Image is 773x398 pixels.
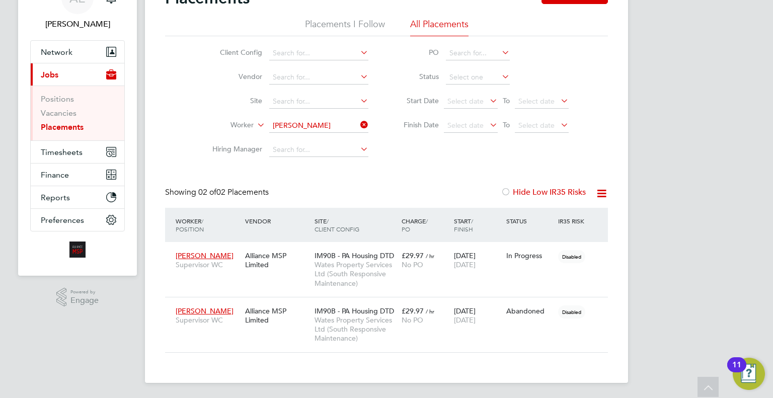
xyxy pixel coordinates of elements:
div: Abandoned [506,306,554,315]
input: Search for... [446,46,510,60]
span: 02 of [198,187,216,197]
label: Worker [196,120,254,130]
span: To [500,94,513,107]
span: Engage [70,296,99,305]
label: Client Config [204,48,262,57]
span: Select date [518,121,555,130]
span: Reports [41,193,70,202]
input: Search for... [269,46,368,60]
button: Open Resource Center, 11 new notifications [733,358,765,390]
span: / Client Config [315,217,359,233]
label: Vendor [204,72,262,81]
a: Vacancies [41,108,76,118]
div: Vendor [243,212,312,230]
span: Disabled [558,305,585,319]
a: Go to home page [30,242,125,258]
li: Placements I Follow [305,18,385,36]
button: Preferences [31,209,124,231]
li: All Placements [410,18,469,36]
a: Positions [41,94,74,104]
div: In Progress [506,251,554,260]
span: [DATE] [454,315,476,325]
input: Search for... [269,70,368,85]
label: Hide Low IR35 Risks [501,187,586,197]
span: No PO [402,315,423,325]
button: Finance [31,164,124,186]
span: Disabled [558,250,585,263]
div: Alliance MSP Limited [243,301,312,330]
a: [PERSON_NAME]Supervisor WCAlliance MSP LimitedIM90B - PA Housing DTDWates Property Services Ltd (... [173,246,608,254]
input: Search for... [269,95,368,109]
span: [PERSON_NAME] [176,251,234,260]
button: Jobs [31,63,124,86]
span: Select date [518,97,555,106]
label: PO [394,48,439,57]
span: Wates Property Services Ltd (South Responsive Maintenance) [315,315,397,343]
span: 02 Placements [198,187,269,197]
span: [PERSON_NAME] [176,306,234,315]
input: Search for... [269,143,368,157]
span: / Finish [454,217,473,233]
span: Preferences [41,215,84,225]
span: Alice Espinosa [30,18,125,30]
span: No PO [402,260,423,269]
span: To [500,118,513,131]
span: Timesheets [41,147,83,157]
div: Status [504,212,556,230]
div: Showing [165,187,271,198]
div: Start [451,212,504,238]
span: / hr [426,252,434,260]
span: Select date [447,97,484,106]
span: / Position [176,217,204,233]
div: Charge [399,212,451,238]
span: £29.97 [402,306,424,315]
div: IR35 Risk [556,212,590,230]
a: Placements [41,122,84,132]
label: Status [394,72,439,81]
label: Site [204,96,262,105]
div: [DATE] [451,246,504,274]
div: 11 [732,365,741,378]
span: IM90B - PA Housing DTD [315,306,394,315]
span: Network [41,47,72,57]
span: Wates Property Services Ltd (South Responsive Maintenance) [315,260,397,288]
img: alliancemsp-logo-retina.png [69,242,86,258]
input: Select one [446,70,510,85]
span: Supervisor WC [176,260,240,269]
span: IM90B - PA Housing DTD [315,251,394,260]
span: Select date [447,121,484,130]
button: Network [31,41,124,63]
span: / hr [426,307,434,315]
button: Timesheets [31,141,124,163]
div: [DATE] [451,301,504,330]
div: Jobs [31,86,124,140]
div: Worker [173,212,243,238]
label: Finish Date [394,120,439,129]
div: Site [312,212,399,238]
span: / PO [402,217,428,233]
span: [DATE] [454,260,476,269]
span: Jobs [41,70,58,79]
span: £29.97 [402,251,424,260]
span: Powered by [70,288,99,296]
span: Supervisor WC [176,315,240,325]
a: [PERSON_NAME]Supervisor WCAlliance MSP LimitedIM90B - PA Housing DTDWates Property Services Ltd (... [173,301,608,309]
div: Alliance MSP Limited [243,246,312,274]
label: Start Date [394,96,439,105]
label: Hiring Manager [204,144,262,153]
input: Search for... [269,119,368,133]
button: Reports [31,186,124,208]
span: Finance [41,170,69,180]
a: Powered byEngage [56,288,99,307]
